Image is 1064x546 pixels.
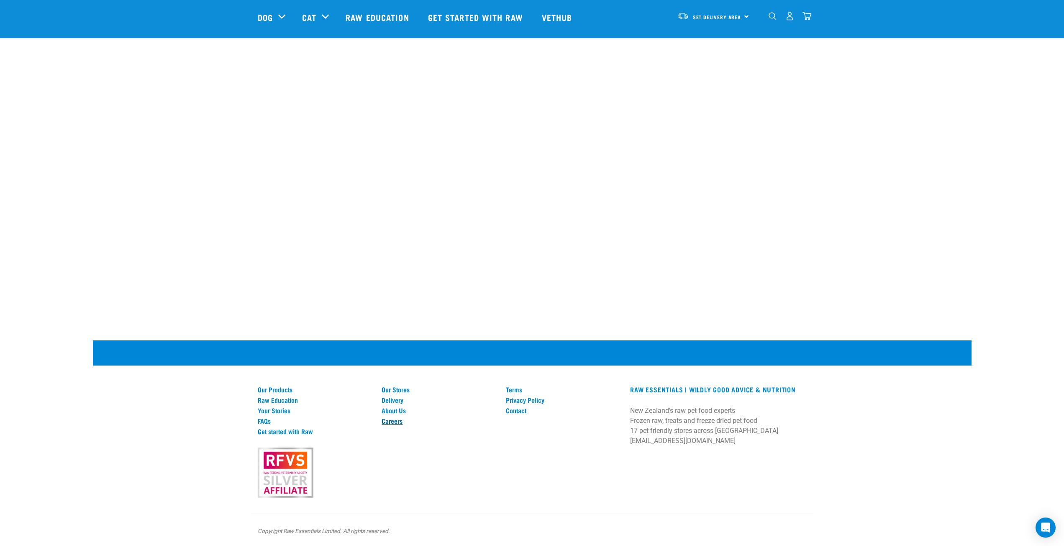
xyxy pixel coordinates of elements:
[382,396,496,404] a: Delivery
[302,11,316,23] a: Cat
[420,0,533,34] a: Get started with Raw
[258,428,372,435] a: Get started with Raw
[506,407,620,414] a: Contact
[533,0,583,34] a: Vethub
[785,12,794,21] img: user.png
[258,407,372,414] a: Your Stories
[337,0,419,34] a: Raw Education
[254,446,317,499] img: rfvs.png
[802,12,811,21] img: home-icon@2x.png
[506,386,620,393] a: Terms
[506,396,620,404] a: Privacy Policy
[769,12,777,20] img: home-icon-1@2x.png
[258,396,372,404] a: Raw Education
[677,12,689,20] img: van-moving.png
[258,528,390,534] em: Copyright Raw Essentials Limited. All rights reserved.
[382,386,496,393] a: Our Stores
[382,407,496,414] a: About Us
[258,11,273,23] a: Dog
[382,417,496,425] a: Careers
[630,386,806,393] h3: RAW ESSENTIALS | Wildly Good Advice & Nutrition
[258,386,372,393] a: Our Products
[1036,518,1056,538] div: Open Intercom Messenger
[630,406,806,446] p: New Zealand's raw pet food experts Frozen raw, treats and freeze dried pet food 17 pet friendly s...
[258,417,372,425] a: FAQs
[693,15,741,18] span: Set Delivery Area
